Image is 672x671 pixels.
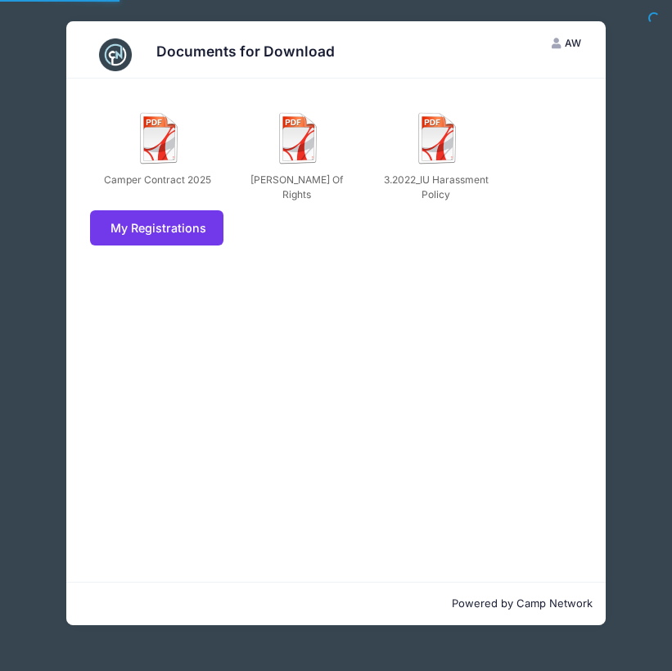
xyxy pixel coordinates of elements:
div: [PERSON_NAME] Of Rights [241,173,352,202]
img: ico_pdf.png [412,112,464,164]
button: AW [537,29,595,57]
h3: Documents for Download [156,43,335,61]
img: ico_pdf.png [273,112,325,164]
span: AW [565,37,581,49]
img: CampNetwork [99,38,132,71]
a: My Registrations [90,210,223,245]
div: 3.2022_IU Harassment Policy [381,173,491,202]
img: ico_pdf.png [133,112,186,164]
p: Powered by Camp Network [79,596,593,612]
div: Camper Contract 2025 [102,173,213,187]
